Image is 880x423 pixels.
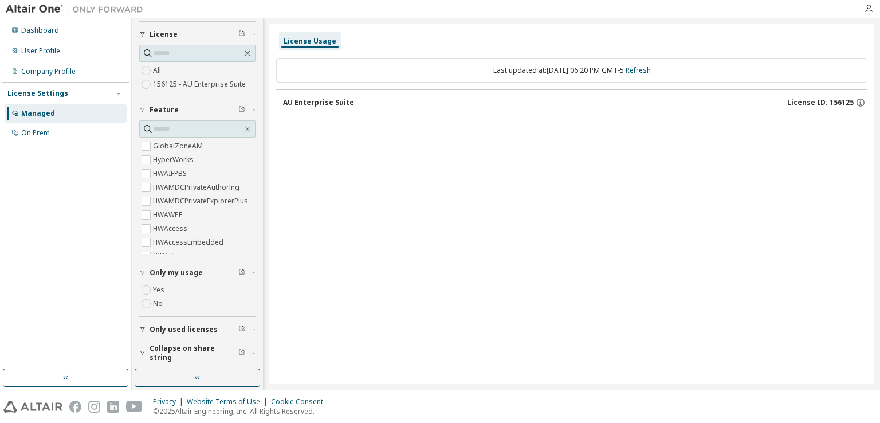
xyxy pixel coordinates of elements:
span: Clear filter [238,105,245,115]
a: Refresh [626,65,651,75]
img: youtube.svg [126,401,143,413]
span: License [150,30,178,39]
span: Feature [150,105,179,115]
img: Altair One [6,3,149,15]
button: Only used licenses [139,317,256,342]
img: instagram.svg [88,401,100,413]
button: Collapse on share string [139,340,256,366]
span: Only used licenses [150,325,218,334]
span: Clear filter [238,348,245,358]
label: GlobalZoneAM [153,139,205,153]
label: HWAMDCPrivateExplorerPlus [153,194,250,208]
label: 156125 - AU Enterprise Suite [153,77,248,91]
div: Last updated at: [DATE] 06:20 PM GMT-5 [276,58,867,83]
label: HWAccessEmbedded [153,236,226,249]
div: On Prem [21,128,50,138]
div: License Settings [7,89,68,98]
div: User Profile [21,46,60,56]
button: Only my usage [139,260,256,285]
label: HWAccess [153,222,190,236]
div: License Usage [284,37,336,46]
div: Website Terms of Use [187,397,271,406]
button: License [139,22,256,47]
label: HyperWorks [153,153,196,167]
label: All [153,64,163,77]
p: © 2025 Altair Engineering, Inc. All Rights Reserved. [153,406,330,416]
button: AU Enterprise SuiteLicense ID: 156125 [283,90,867,115]
div: AU Enterprise Suite [283,98,354,107]
span: Collapse on share string [150,344,238,362]
label: HWAWPF [153,208,184,222]
div: Cookie Consent [271,397,330,406]
span: Clear filter [238,325,245,334]
label: HWAIFPBS [153,167,189,181]
label: HWAMDCPrivateAuthoring [153,181,242,194]
span: Clear filter [238,268,245,277]
label: Yes [153,283,167,297]
button: Feature [139,97,256,123]
span: Only my usage [150,268,203,277]
img: facebook.svg [69,401,81,413]
span: License ID: 156125 [787,98,854,107]
img: altair_logo.svg [3,401,62,413]
img: linkedin.svg [107,401,119,413]
span: Clear filter [238,30,245,39]
div: Company Profile [21,67,76,76]
div: Managed [21,109,55,118]
label: HWActivate [153,249,192,263]
label: No [153,297,165,311]
div: Dashboard [21,26,59,35]
div: Privacy [153,397,187,406]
